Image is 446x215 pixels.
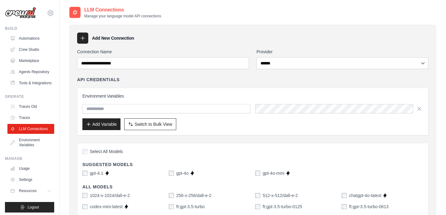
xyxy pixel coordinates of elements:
[256,49,428,55] label: Provider
[7,56,54,66] a: Marketplace
[90,170,103,176] label: gpt-4.1
[7,175,54,185] a: Settings
[263,170,284,176] label: gpt-4o-mini
[349,204,389,210] label: ft:gpt-3.5-turbo-0613
[82,193,87,198] input: 1024-x-1024/dall-e-2
[342,193,347,198] input: chatgpt-4o-latest
[7,135,54,150] a: Environment Variables
[7,45,54,55] a: Crew Studio
[176,204,205,210] label: ft:gpt-3.5-turbo
[90,204,123,210] label: codex-mini-latest
[263,192,298,199] label: 512-x-512/dall-e-2
[124,118,176,130] button: Switch to Bulk View
[77,49,249,55] label: Connection Name
[7,102,54,112] a: Traces Old
[169,193,174,198] input: 256-x-256/dall-e-2
[255,171,260,176] input: gpt-4o-mini
[90,148,123,155] span: Select All Models
[82,171,87,176] input: gpt-4.1
[5,94,54,99] div: Operate
[77,77,120,83] h4: API Credentials
[7,33,54,43] a: Automations
[82,204,87,209] input: codex-mini-latest
[5,156,54,161] div: Manage
[90,192,130,199] label: 1024-x-1024/dall-e-2
[7,78,54,88] a: Tools & Integrations
[19,188,37,193] span: Resources
[7,124,54,134] a: LLM Connections
[82,93,423,99] h3: Environment Variables
[263,204,302,210] label: ft:gpt-3.5-turbo-0125
[349,192,381,199] label: chatgpt-4o-latest
[255,204,260,209] input: ft:gpt-3.5-turbo-0125
[5,202,54,213] button: Logout
[176,192,212,199] label: 256-x-256/dall-e-2
[342,204,347,209] input: ft:gpt-3.5-turbo-0613
[82,118,120,130] button: Add Variable
[82,149,87,154] input: Select All Models
[92,35,134,41] h3: Add New Connection
[28,205,39,210] span: Logout
[7,186,54,196] button: Resources
[255,193,260,198] input: 512-x-512/dall-e-2
[134,121,172,127] span: Switch to Bulk View
[82,184,423,190] h4: All Models
[169,204,174,209] input: ft:gpt-3.5-turbo
[176,170,189,176] label: gpt-4o
[7,164,54,173] a: Usage
[82,161,423,168] h4: Suggested Models
[5,26,54,31] div: Build
[7,67,54,77] a: Agents Repository
[169,171,174,176] input: gpt-4o
[7,113,54,123] a: Traces
[84,6,161,14] h2: LLM Connections
[84,14,161,19] p: Manage your language model API connections
[5,7,36,19] img: Logo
